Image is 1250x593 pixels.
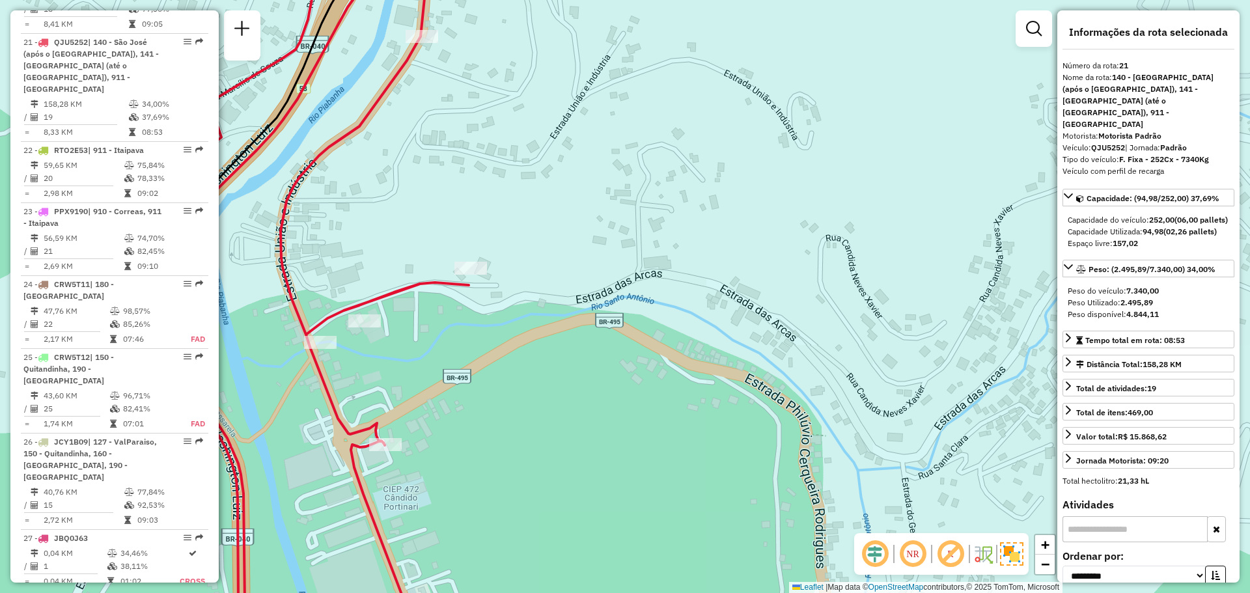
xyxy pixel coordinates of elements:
[43,159,124,172] td: 59,65 KM
[23,187,30,200] td: =
[137,232,202,245] td: 74,70%
[141,98,203,111] td: 34,00%
[124,488,134,496] i: % de utilização do peso
[184,534,191,542] em: Opções
[31,100,38,108] i: Distância Total
[31,174,38,182] i: Total de Atividades
[31,501,38,509] i: Total de Atividades
[110,405,120,413] i: % de utilização da cubagem
[1076,359,1182,370] div: Distância Total:
[1205,566,1226,586] button: Ordem crescente
[1163,227,1217,236] strong: (02,26 pallets)
[31,234,38,242] i: Distância Total
[1062,189,1234,206] a: Capacidade: (94,98/252,00) 37,69%
[1126,309,1159,319] strong: 4.844,11
[1068,309,1229,320] div: Peso disponível:
[789,582,1062,593] div: Map data © contributors,© 2025 TomTom, Microsoft
[31,161,38,169] i: Distância Total
[23,206,161,228] span: 23 -
[229,16,255,45] a: Nova sessão e pesquisa
[124,161,134,169] i: % de utilização do peso
[1128,407,1153,417] strong: 469,00
[110,335,117,343] i: Tempo total em rota
[1062,209,1234,255] div: Capacidade: (94,98/252,00) 37,69%
[122,318,176,331] td: 85,26%
[43,187,124,200] td: 2,98 KM
[122,402,176,415] td: 82,41%
[1062,355,1234,372] a: Distância Total:158,28 KM
[23,126,30,139] td: =
[107,549,117,557] i: % de utilização do peso
[195,437,203,445] em: Rota exportada
[43,575,107,588] td: 0,04 KM
[184,280,191,288] em: Opções
[184,437,191,445] em: Opções
[120,575,179,588] td: 01:02
[124,174,134,182] i: % de utilização da cubagem
[43,232,124,245] td: 56,59 KM
[124,234,134,242] i: % de utilização do peso
[23,560,30,573] td: /
[31,247,38,255] i: Total de Atividades
[23,18,30,31] td: =
[1035,535,1055,555] a: Zoom in
[184,207,191,215] em: Opções
[1118,432,1167,441] strong: R$ 15.868,62
[124,516,131,524] i: Tempo total em rota
[1076,455,1169,467] div: Jornada Motorista: 09:20
[54,437,88,447] span: JCY1B09
[1160,143,1187,152] strong: Padrão
[122,333,176,346] td: 07:46
[1147,383,1156,393] strong: 19
[129,128,135,136] i: Tempo total em rota
[137,260,202,273] td: 09:10
[129,113,139,121] i: % de utilização da cubagem
[124,262,131,270] i: Tempo total em rota
[184,353,191,361] em: Opções
[1126,286,1159,296] strong: 7.340,00
[137,245,202,258] td: 82,45%
[54,145,88,155] span: RTO2E53
[1062,548,1234,564] label: Ordenar por:
[1076,407,1153,419] div: Total de itens:
[120,547,179,560] td: 34,46%
[195,38,203,46] em: Rota exportada
[43,245,124,258] td: 21
[23,352,114,385] span: 25 -
[23,172,30,185] td: /
[195,146,203,154] em: Rota exportada
[23,279,114,301] span: 24 -
[54,352,90,362] span: CRW5T12
[1120,297,1153,307] strong: 2.495,89
[31,392,38,400] i: Distância Total
[1021,16,1047,42] a: Exibir filtros
[195,534,203,542] em: Rota exportada
[195,280,203,288] em: Rota exportada
[1062,26,1234,38] h4: Informações da rota selecionada
[1068,226,1229,238] div: Capacidade Utilizada:
[23,417,30,430] td: =
[23,37,159,94] span: 21 -
[1143,227,1163,236] strong: 94,98
[54,533,88,543] span: JBQ0J63
[137,499,202,512] td: 92,53%
[31,113,38,121] i: Total de Atividades
[973,544,993,564] img: Fluxo de ruas
[107,577,114,585] i: Tempo total em rota
[1174,215,1228,225] strong: (06,00 pallets)
[23,575,30,588] td: =
[23,402,30,415] td: /
[1125,143,1187,152] span: | Jornada:
[124,501,134,509] i: % de utilização da cubagem
[43,417,109,430] td: 1,74 KM
[1149,215,1174,225] strong: 252,00
[31,549,38,557] i: Distância Total
[23,514,30,527] td: =
[137,159,202,172] td: 75,84%
[1062,142,1234,154] div: Veículo:
[120,560,179,573] td: 38,11%
[1062,260,1234,277] a: Peso: (2.495,89/7.340,00) 34,00%
[1119,154,1209,164] strong: F. Fixa - 252Cx - 7340Kg
[1068,297,1229,309] div: Peso Utilizado:
[1062,130,1234,142] div: Motorista:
